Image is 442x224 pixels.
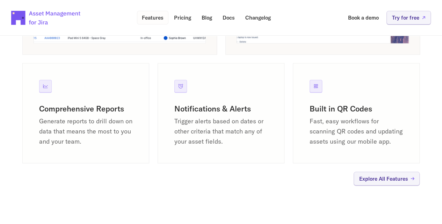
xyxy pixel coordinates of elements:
h3: Notifications & Alerts [174,103,268,114]
a: Features [137,11,168,24]
a: Explore All Features [354,172,420,185]
a: Try for free [386,11,431,24]
p: Changelog [245,15,271,20]
p: Book a demo [348,15,379,20]
p: Trigger alerts based on dates or other criteria that match any of your asset fields. [174,116,268,146]
a: Docs [218,11,240,24]
a: Changelog [240,11,276,24]
p: Blog [202,15,212,20]
p: Generate reports to drill down on data that means the most to you and your team. [39,116,132,146]
p: Explore All Features [359,176,408,181]
p: Fast, easy workflows for scanning QR codes and updating assets using our mobile app. [310,116,403,146]
h3: Built in QR Codes [310,103,403,114]
a: Blog [197,11,217,24]
p: Pricing [174,15,191,20]
h3: Comprehensive Reports [39,103,132,114]
a: Book a demo [343,11,384,24]
a: Pricing [169,11,196,24]
p: Docs [223,15,235,20]
p: Try for free [392,15,419,20]
p: Features [142,15,164,20]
